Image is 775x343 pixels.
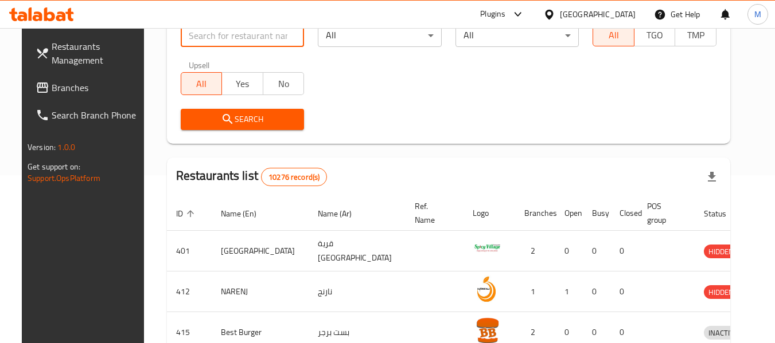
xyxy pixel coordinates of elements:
[309,231,406,271] td: قرية [GEOGRAPHIC_DATA]
[309,271,406,312] td: نارنج
[464,196,515,231] th: Logo
[583,271,610,312] td: 0
[610,231,638,271] td: 0
[52,108,142,122] span: Search Branch Phone
[176,207,198,220] span: ID
[473,275,501,303] img: NARENJ
[698,163,726,191] div: Export file
[181,109,305,130] button: Search
[680,27,712,44] span: TMP
[704,286,738,299] span: HIDDEN
[212,231,309,271] td: [GEOGRAPHIC_DATA]
[583,231,610,271] td: 0
[176,167,328,186] h2: Restaurants list
[57,140,75,155] span: 1.0.0
[455,24,579,47] div: All
[480,7,505,21] div: Plugins
[52,81,142,94] span: Branches
[189,61,210,69] label: Upsell
[704,245,738,258] span: HIDDEN
[268,76,300,92] span: No
[26,74,151,101] a: Branches
[262,172,326,183] span: 10276 record(s)
[181,72,223,95] button: All
[583,196,610,231] th: Busy
[28,171,100,186] a: Support.OpsPlatform
[647,199,681,227] span: POS group
[221,72,263,95] button: Yes
[704,207,741,220] span: Status
[181,24,305,47] input: Search for restaurant name or ID..
[28,140,56,155] span: Version:
[515,196,555,231] th: Branches
[26,101,151,129] a: Search Branch Phone
[634,23,676,46] button: TGO
[263,72,305,95] button: No
[610,196,638,231] th: Closed
[610,271,638,312] td: 0
[593,23,634,46] button: All
[227,76,259,92] span: Yes
[415,199,450,227] span: Ref. Name
[598,27,630,44] span: All
[318,207,367,220] span: Name (Ar)
[560,8,636,21] div: [GEOGRAPHIC_DATA]
[675,23,716,46] button: TMP
[167,271,212,312] td: 412
[639,27,671,44] span: TGO
[190,112,295,127] span: Search
[555,231,583,271] td: 0
[52,40,142,67] span: Restaurants Management
[318,24,442,47] div: All
[28,159,80,174] span: Get support on:
[261,168,327,186] div: Total records count
[26,33,151,74] a: Restaurants Management
[167,231,212,271] td: 401
[515,231,555,271] td: 2
[212,271,309,312] td: NARENJ
[754,8,761,21] span: M
[555,271,583,312] td: 1
[473,234,501,263] img: Spicy Village
[515,271,555,312] td: 1
[555,196,583,231] th: Open
[186,76,218,92] span: All
[704,326,743,340] div: INACTIVE
[704,326,743,340] span: INACTIVE
[221,207,271,220] span: Name (En)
